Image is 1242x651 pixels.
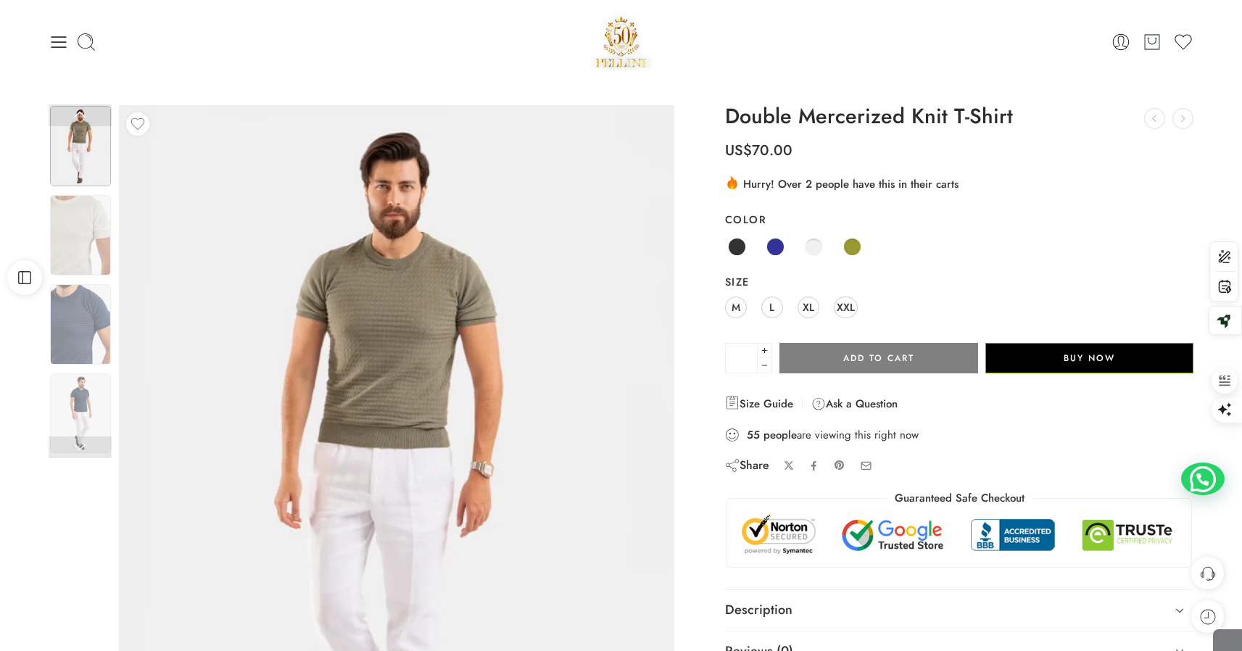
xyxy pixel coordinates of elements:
div: are viewing this right now [725,427,1194,443]
label: Size [725,275,1194,289]
span: L [769,297,774,317]
span: M [732,297,740,317]
span: XXL [837,297,855,317]
img: Artboard 16 [50,195,111,275]
a: Ask a Question [811,395,898,412]
legend: Guaranteed Safe Checkout [887,491,1032,506]
span: US$ [725,140,752,161]
bdi: 70.00 [725,140,792,161]
a: XL [798,297,819,318]
a: Email to your friends [860,460,872,472]
span: XL [803,297,814,317]
a: Size Guide [725,395,793,412]
strong: 55 [747,428,760,442]
a: L [761,297,783,318]
a: Wishlist [1173,32,1193,52]
img: Artboard 16 [50,373,111,454]
label: Color [725,212,1194,227]
img: Trust [738,513,1181,556]
img: Pellini [590,11,653,72]
a: Description [725,590,1194,631]
a: Pellini - [590,11,653,72]
div: Share [725,457,769,473]
a: Pin on Pinterest [834,460,845,471]
img: Artboard 16 [50,106,111,186]
button: Add to cart [779,343,978,373]
strong: people [763,428,797,442]
a: M [725,297,747,318]
a: Login / Register [1111,32,1131,52]
div: Hurry! Over 2 people have this in their carts [725,175,1194,192]
a: XXL [834,297,858,318]
a: Share on X [784,460,795,471]
h1: Double Mercerized Knit T-Shirt [725,105,1194,128]
a: Share on Facebook [808,460,819,471]
a: Cart [1142,32,1162,52]
img: Artboard 16 [50,284,111,365]
input: Product quantity [725,343,758,373]
button: Buy Now [985,343,1193,373]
